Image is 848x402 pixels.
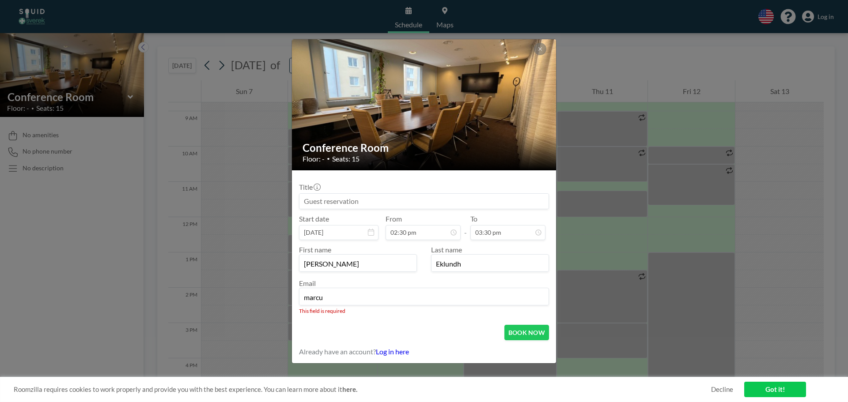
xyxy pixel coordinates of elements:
h2: Conference Room [303,141,546,154]
img: 537.JPG [292,5,557,204]
label: Title [299,183,320,192]
label: First name [299,245,331,254]
input: Guest reservation [299,194,549,209]
input: Email [299,290,549,305]
span: Seats: 15 [332,154,360,163]
span: Floor: - [303,154,325,163]
input: Last name [432,256,549,271]
a: here. [342,385,357,393]
label: To [470,214,477,223]
span: Already have an account? [299,347,376,356]
a: Decline [711,385,733,394]
label: Start date [299,214,329,223]
span: - [464,218,467,237]
div: This field is required [299,308,549,314]
a: Log in here [376,347,409,356]
label: Email [299,279,316,287]
input: First name [299,256,416,271]
span: Roomzilla requires cookies to work properly and provide you with the best experience. You can lea... [14,385,711,394]
label: From [386,214,402,223]
span: • [327,155,330,162]
a: Got it! [744,382,806,397]
label: Last name [431,245,462,254]
button: BOOK NOW [504,325,549,340]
